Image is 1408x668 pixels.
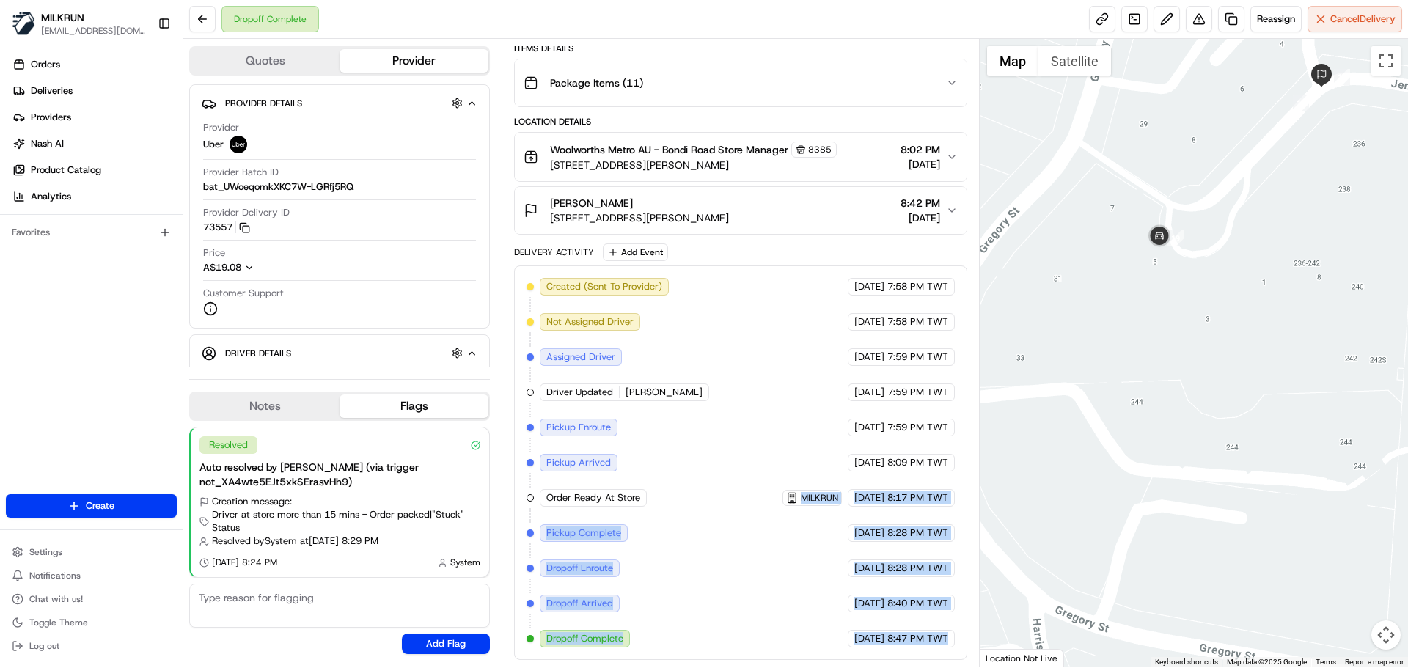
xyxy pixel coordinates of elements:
[854,562,884,575] span: [DATE]
[1038,46,1111,76] button: Show satellite imagery
[6,565,177,586] button: Notifications
[550,142,788,157] span: Woolworths Metro AU - Bondi Road Store Manager
[546,421,611,434] span: Pickup Enroute
[887,456,948,469] span: 8:09 PM TWT
[340,394,488,418] button: Flags
[546,491,640,504] span: Order Ready At Store
[203,246,225,260] span: Price
[1308,6,1402,32] button: CancelDelivery
[199,436,257,454] div: Resolved
[1316,658,1336,666] a: Terms (opens in new tab)
[225,98,302,109] span: Provider Details
[546,632,623,645] span: Dropoff Complete
[203,261,241,274] span: A$19.08
[6,221,177,244] div: Favorites
[41,25,146,37] button: [EMAIL_ADDRESS][DOMAIN_NAME]
[191,394,340,418] button: Notes
[546,280,662,293] span: Created (Sent To Provider)
[854,280,884,293] span: [DATE]
[212,535,297,548] span: Resolved by System
[203,261,332,274] button: A$19.08
[987,46,1038,76] button: Show street map
[6,132,183,155] a: Nash AI
[808,144,832,155] span: 8385
[29,640,59,652] span: Log out
[29,617,88,628] span: Toggle Theme
[6,6,152,41] button: MILKRUNMILKRUN[EMAIL_ADDRESS][DOMAIN_NAME]
[1371,46,1401,76] button: Toggle fullscreen view
[29,593,83,605] span: Chat with us!
[1293,95,1309,111] div: 18
[340,49,488,73] button: Provider
[450,557,480,568] span: System
[854,350,884,364] span: [DATE]
[546,456,611,469] span: Pickup Arrived
[887,491,948,504] span: 8:17 PM TWT
[6,612,177,633] button: Toggle Theme
[514,246,594,258] div: Delivery Activity
[546,315,634,329] span: Not Assigned Driver
[887,315,948,329] span: 7:58 PM TWT
[203,121,239,134] span: Provider
[202,341,477,365] button: Driver Details
[983,648,1032,667] img: Google
[854,386,884,399] span: [DATE]
[515,187,966,234] button: [PERSON_NAME][STREET_ADDRESS][PERSON_NAME]8:42 PM[DATE]
[887,386,948,399] span: 7:59 PM TWT
[6,542,177,562] button: Settings
[12,12,35,35] img: MILKRUN
[854,632,884,645] span: [DATE]
[854,456,884,469] span: [DATE]
[6,494,177,518] button: Create
[199,460,480,489] div: Auto resolved by [PERSON_NAME] (via trigger not_XA4wte5EJt5xkSErasvHh9)
[801,492,838,504] span: MILKRUN
[514,116,967,128] div: Location Details
[546,526,621,540] span: Pickup Complete
[887,597,948,610] span: 8:40 PM TWT
[86,499,114,513] span: Create
[402,634,490,654] button: Add Flag
[887,280,948,293] span: 7:58 PM TWT
[6,636,177,656] button: Log out
[546,350,615,364] span: Assigned Driver
[212,557,277,568] span: [DATE] 8:24 PM
[31,190,71,203] span: Analytics
[515,59,966,106] button: Package Items (11)
[6,158,183,182] a: Product Catalog
[515,133,966,181] button: Woolworths Metro AU - Bondi Road Store Manager8385[STREET_ADDRESS][PERSON_NAME]8:02 PM[DATE]
[854,491,884,504] span: [DATE]
[887,632,948,645] span: 8:47 PM TWT
[203,221,250,234] button: 73557
[29,570,81,581] span: Notifications
[546,562,613,575] span: Dropoff Enroute
[603,243,668,261] button: Add Event
[887,350,948,364] span: 7:59 PM TWT
[854,597,884,610] span: [DATE]
[546,386,613,399] span: Driver Updated
[202,91,477,115] button: Provider Details
[230,136,247,153] img: uber-new-logo.jpeg
[854,315,884,329] span: [DATE]
[983,648,1032,667] a: Open this area in Google Maps (opens a new window)
[203,206,290,219] span: Provider Delivery ID
[901,157,940,172] span: [DATE]
[887,562,948,575] span: 8:28 PM TWT
[212,508,480,535] span: Driver at store more than 15 mins - Order packed | "Stuck" Status
[1330,12,1396,26] span: Cancel Delivery
[31,58,60,71] span: Orders
[31,164,101,177] span: Product Catalog
[1250,6,1302,32] button: Reassign
[203,166,279,179] span: Provider Batch ID
[1334,69,1350,85] div: 17
[41,10,84,25] button: MILKRUN
[1257,12,1295,26] span: Reassign
[626,386,703,399] span: [PERSON_NAME]
[550,196,633,210] span: [PERSON_NAME]
[1155,657,1218,667] button: Keyboard shortcuts
[203,287,284,300] span: Customer Support
[225,348,291,359] span: Driver Details
[191,49,340,73] button: Quotes
[31,111,71,124] span: Providers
